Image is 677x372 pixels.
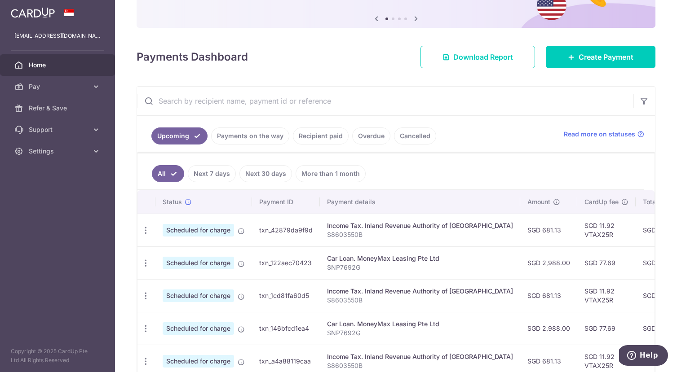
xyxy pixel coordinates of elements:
div: Income Tax. Inland Revenue Authority of [GEOGRAPHIC_DATA] [327,352,513,361]
div: Income Tax. Inland Revenue Authority of [GEOGRAPHIC_DATA] [327,287,513,296]
a: Overdue [352,127,390,144]
img: CardUp [11,7,55,18]
td: txn_1cd81fa60d5 [252,279,320,312]
div: Car Loan. MoneyMax Leasing Pte Ltd [327,254,513,263]
p: [EMAIL_ADDRESS][DOMAIN_NAME] [14,31,101,40]
td: SGD 11.92 VTAX25R [577,279,636,312]
a: Recipient paid [293,127,349,144]
td: SGD 681.13 [520,214,577,246]
span: Read more on statuses [564,130,635,139]
p: S8603550B [327,230,513,239]
a: Download Report [420,46,535,68]
span: Scheduled for charge [163,257,234,269]
td: txn_146bfcd1ea4 [252,312,320,345]
span: Scheduled for charge [163,322,234,335]
p: S8603550B [327,361,513,370]
span: Settings [29,147,88,156]
span: Home [29,61,88,70]
td: SGD 2,988.00 [520,246,577,279]
td: SGD 2,988.00 [520,312,577,345]
a: Cancelled [394,127,436,144]
td: SGD 11.92 VTAX25R [577,214,636,246]
a: More than 1 month [296,165,366,182]
a: Upcoming [151,127,208,144]
p: S8603550B [327,296,513,305]
span: Scheduled for charge [163,224,234,236]
th: Payment details [320,190,520,214]
td: txn_122aec70423 [252,246,320,279]
a: Create Payment [546,46,655,68]
div: Income Tax. Inland Revenue Authority of [GEOGRAPHIC_DATA] [327,221,513,230]
a: Read more on statuses [564,130,644,139]
h4: Payments Dashboard [137,49,248,65]
span: Scheduled for charge [163,355,234,368]
input: Search by recipient name, payment id or reference [137,87,633,115]
span: Support [29,125,88,134]
th: Payment ID [252,190,320,214]
span: Pay [29,82,88,91]
span: Scheduled for charge [163,289,234,302]
span: Create Payment [579,52,633,62]
span: Download Report [453,52,513,62]
td: SGD 77.69 [577,312,636,345]
span: Amount [527,197,550,206]
span: Refer & Save [29,104,88,113]
p: SNP7692G [327,328,513,337]
span: Total amt. [643,197,673,206]
a: Next 30 days [239,165,292,182]
td: SGD 681.13 [520,279,577,312]
span: CardUp fee [584,197,619,206]
a: Payments on the way [211,127,289,144]
span: Status [163,197,182,206]
a: Next 7 days [188,165,236,182]
td: SGD 77.69 [577,246,636,279]
p: SNP7692G [327,263,513,272]
td: txn_42879da9f9d [252,214,320,246]
iframe: Opens a widget where you can find more information [619,345,668,368]
a: All [152,165,184,182]
div: Car Loan. MoneyMax Leasing Pte Ltd [327,319,513,328]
